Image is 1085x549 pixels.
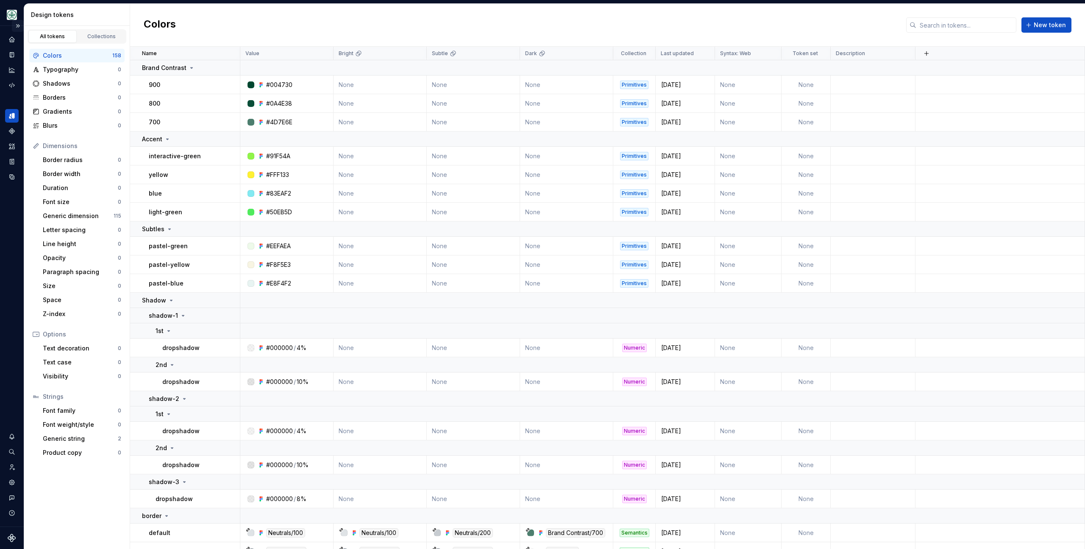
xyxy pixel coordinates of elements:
div: 0 [118,108,121,115]
div: Design tokens [31,11,126,19]
div: Paragraph spacing [43,268,118,276]
div: 158 [112,52,121,59]
svg: Supernova Logo [8,534,16,542]
p: dropshadow [162,378,200,386]
div: Options [43,330,121,339]
td: None [427,203,520,221]
div: #0A4E38 [266,99,292,108]
div: 0 [118,255,121,261]
a: Settings [5,476,19,489]
div: Product copy [43,448,118,457]
td: None [427,422,520,440]
p: shadow-3 [149,478,179,486]
div: Numeric [622,344,647,352]
td: None [520,255,613,274]
div: Neutrals/200 [453,528,493,538]
div: 0 [118,449,121,456]
td: None [782,237,831,255]
div: Brand Contrast/700 [546,528,605,538]
td: None [334,184,427,203]
td: None [782,339,831,357]
div: Blurs [43,121,118,130]
td: None [334,422,427,440]
div: Components [5,124,19,138]
div: Typography [43,65,118,74]
button: Search ⌘K [5,445,19,459]
div: #83EAF2 [266,189,291,198]
p: Description [836,50,865,57]
p: shadow-1 [149,311,178,320]
td: None [715,490,782,508]
div: 0 [118,94,121,101]
p: Syntax: Web [720,50,751,57]
div: Z-index [43,310,118,318]
a: Line height0 [39,237,125,251]
div: Neutrals/100 [359,528,398,538]
td: None [427,113,520,132]
div: Semantics [620,529,649,537]
div: 0 [118,171,121,177]
td: None [782,76,831,94]
div: Primitives [620,279,648,288]
p: Accent [142,135,162,143]
p: blue [149,189,162,198]
button: Expand sidebar [12,20,24,32]
td: None [334,274,427,293]
div: 0 [118,359,121,366]
p: dropshadow [162,344,200,352]
td: None [782,147,831,165]
td: None [427,237,520,255]
a: Gradients0 [29,105,125,118]
p: Subtle [432,50,448,57]
td: None [715,203,782,221]
td: None [334,456,427,474]
div: #000000 [266,495,293,503]
div: Primitives [620,242,648,250]
td: None [427,76,520,94]
a: Z-index0 [39,307,125,321]
a: Storybook stories [5,155,19,168]
div: Colors [43,51,112,60]
input: Search in tokens... [916,17,1016,33]
td: None [427,456,520,474]
a: Font weight/style0 [39,418,125,431]
div: #EEFAEA [266,242,291,250]
div: [DATE] [656,81,714,89]
div: Neutrals/100 [266,528,305,538]
td: None [520,184,613,203]
p: yellow [149,171,168,179]
div: 0 [118,185,121,191]
td: None [334,147,427,165]
td: None [334,255,427,274]
a: Product copy0 [39,446,125,459]
div: [DATE] [656,99,714,108]
div: #FFF133 [266,171,289,179]
p: pastel-blue [149,279,184,288]
p: Collection [621,50,646,57]
span: New token [1034,21,1066,29]
td: None [334,237,427,255]
div: [DATE] [656,260,714,269]
div: [DATE] [656,189,714,198]
p: default [149,529,170,537]
div: Opacity [43,254,118,262]
td: None [715,456,782,474]
p: 2nd [156,361,167,369]
td: None [715,184,782,203]
td: None [334,203,427,221]
div: [DATE] [656,118,714,126]
div: Line height [43,240,118,248]
td: None [715,373,782,391]
div: 0 [118,80,121,87]
div: Collections [81,33,123,40]
div: Primitives [620,208,648,216]
td: None [334,339,427,357]
div: / [294,495,296,503]
a: Visibility0 [39,370,125,383]
div: Analytics [5,63,19,77]
div: #91F54A [266,152,290,160]
td: None [520,76,613,94]
div: 2 [118,435,121,442]
div: All tokens [31,33,74,40]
